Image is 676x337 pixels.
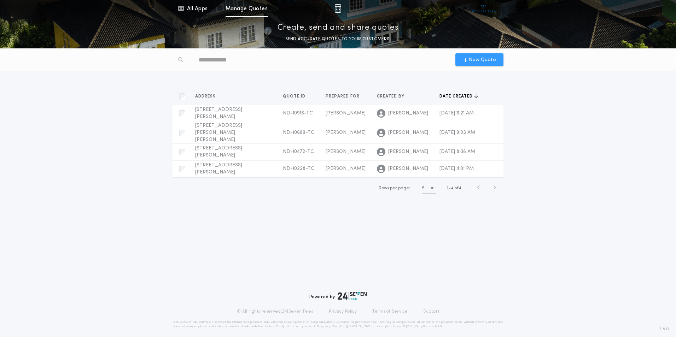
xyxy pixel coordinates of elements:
a: [URL][DOMAIN_NAME] [339,325,374,328]
a: Privacy Policy [329,309,357,314]
button: Address [195,93,221,100]
span: [PERSON_NAME] [388,165,428,172]
button: 5 [422,183,436,194]
button: Quote ID [283,93,311,100]
span: [PERSON_NAME] [326,130,366,135]
h1: 5 [422,185,425,192]
span: ND-10228-TC [283,166,314,171]
p: DISCLAIMER: This estimate is provided for informational purposes only. 24|Seven Fees, a product o... [173,320,503,329]
span: 3.8.0 [659,326,669,332]
a: Terms of Service [372,309,408,314]
span: Address [195,94,217,99]
span: ND-10472-TC [283,149,314,154]
img: img [334,4,341,13]
span: [STREET_ADDRESS][PERSON_NAME] [195,146,242,158]
span: of 4 [454,185,461,191]
span: Quote ID [283,94,307,99]
p: Create, send and share quotes [278,22,399,34]
button: Created by [377,93,410,100]
span: [PERSON_NAME] [326,166,366,171]
span: Prepared for [326,94,361,99]
span: 1 [447,186,448,190]
p: © All rights reserved. 24|Seven Fees [237,309,313,314]
button: New Quote [455,53,503,66]
span: [STREET_ADDRESS][PERSON_NAME] [195,107,242,119]
span: [PERSON_NAME] [326,149,366,154]
span: [DATE] 8:08 AM [439,149,475,154]
div: Powered by [309,292,367,300]
span: [DATE] 9:03 AM [439,130,475,135]
span: [PERSON_NAME] [388,129,428,136]
button: Date created [439,93,478,100]
span: [STREET_ADDRESS][PERSON_NAME] [195,162,242,175]
img: vs-icon [470,5,497,12]
a: Support [423,309,439,314]
span: [STREET_ADDRESS][PERSON_NAME][PERSON_NAME] [195,123,242,142]
span: New Quote [469,56,496,64]
span: Date created [439,94,474,99]
span: [DATE] 11:21 AM [439,111,474,116]
span: [PERSON_NAME] [388,148,428,155]
img: logo [338,292,367,300]
span: ND-10916-TC [283,111,313,116]
span: 4 [451,186,453,190]
span: Created by [377,94,406,99]
span: [DATE] 4:01 PM [439,166,474,171]
span: [PERSON_NAME] [326,111,366,116]
span: ND-10689-TC [283,130,314,135]
span: [PERSON_NAME] [388,110,428,117]
p: SEND ACCURATE QUOTES TO YOUR CUSTOMERS. [285,36,391,43]
span: Rows per page: [379,186,410,190]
